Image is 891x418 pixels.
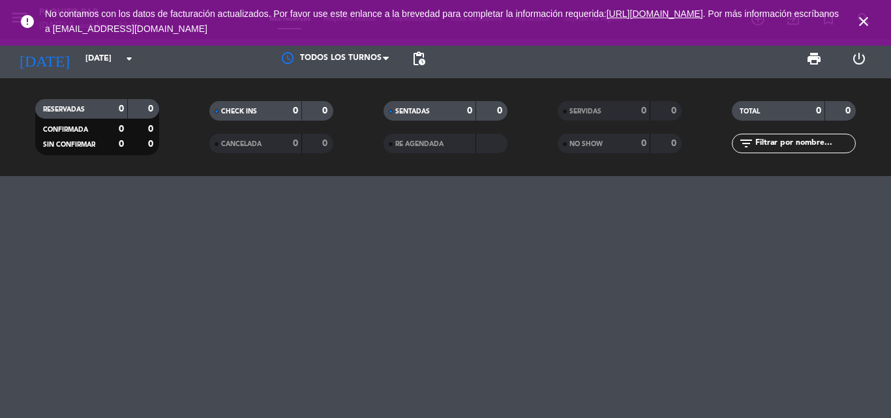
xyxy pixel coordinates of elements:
[856,14,871,29] i: close
[671,139,679,148] strong: 0
[569,108,601,115] span: SERVIDAS
[322,139,330,148] strong: 0
[641,139,646,148] strong: 0
[20,14,35,29] i: error
[43,127,88,133] span: CONFIRMADA
[395,141,444,147] span: RE AGENDADA
[740,108,760,115] span: TOTAL
[816,106,821,115] strong: 0
[738,136,754,151] i: filter_list
[148,104,156,113] strong: 0
[671,106,679,115] strong: 0
[119,125,124,134] strong: 0
[221,141,262,147] span: CANCELADA
[607,8,703,19] a: [URL][DOMAIN_NAME]
[497,106,505,115] strong: 0
[43,142,95,148] span: SIN CONFIRMAR
[43,106,85,113] span: RESERVADAS
[119,140,124,149] strong: 0
[845,106,853,115] strong: 0
[10,44,79,73] i: [DATE]
[641,106,646,115] strong: 0
[806,51,822,67] span: print
[45,8,839,34] a: . Por más información escríbanos a [EMAIL_ADDRESS][DOMAIN_NAME]
[395,108,430,115] span: SENTADAS
[754,136,855,151] input: Filtrar por nombre...
[148,140,156,149] strong: 0
[569,141,603,147] span: NO SHOW
[221,108,257,115] span: CHECK INS
[45,8,839,34] span: No contamos con los datos de facturación actualizados. Por favor use este enlance a la brevedad p...
[293,106,298,115] strong: 0
[411,51,427,67] span: pending_actions
[851,51,867,67] i: power_settings_new
[322,106,330,115] strong: 0
[119,104,124,113] strong: 0
[836,39,881,78] div: LOG OUT
[467,106,472,115] strong: 0
[148,125,156,134] strong: 0
[121,51,137,67] i: arrow_drop_down
[293,139,298,148] strong: 0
